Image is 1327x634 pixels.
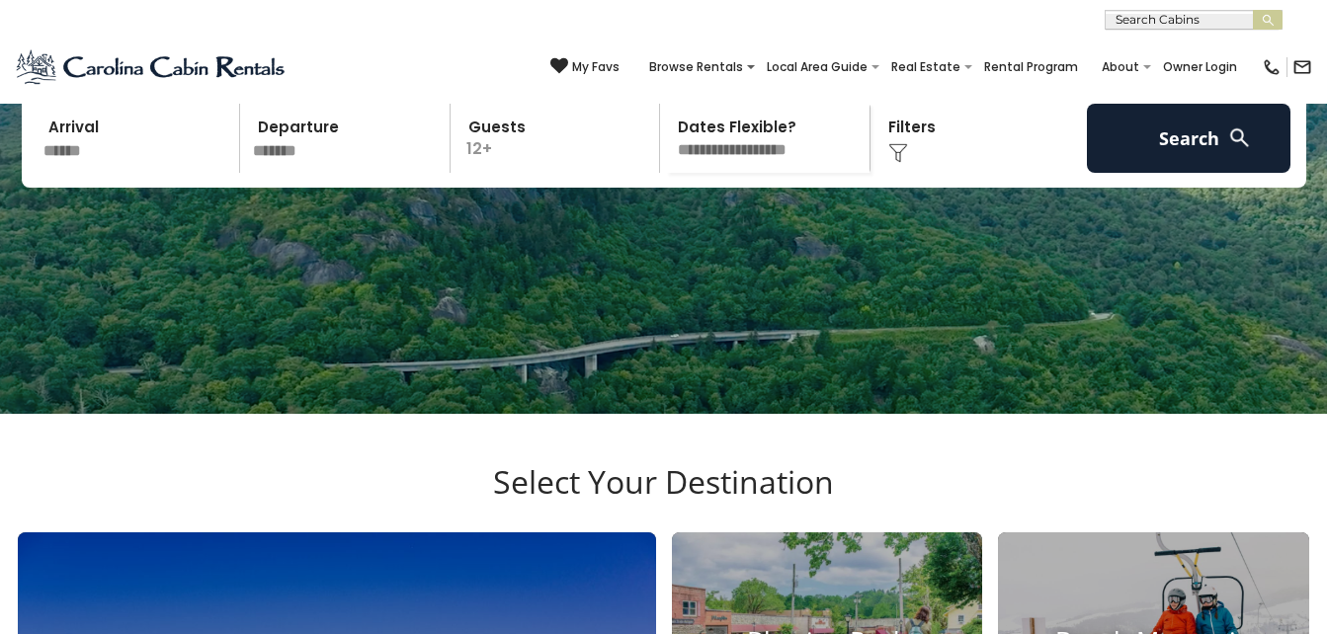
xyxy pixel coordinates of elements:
p: 12+ [456,104,660,173]
h3: Select Your Destination [15,463,1312,532]
img: Blue-2.png [15,47,289,87]
a: Owner Login [1153,53,1247,81]
img: search-regular-white.png [1227,125,1252,150]
a: About [1092,53,1149,81]
img: filter--v1.png [888,143,908,163]
span: My Favs [572,58,620,76]
img: phone-regular-black.png [1262,57,1282,77]
a: Local Area Guide [757,53,877,81]
a: Rental Program [974,53,1088,81]
button: Search [1087,104,1291,173]
img: mail-regular-black.png [1292,57,1312,77]
a: My Favs [550,57,620,77]
a: Browse Rentals [639,53,753,81]
a: Real Estate [881,53,970,81]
